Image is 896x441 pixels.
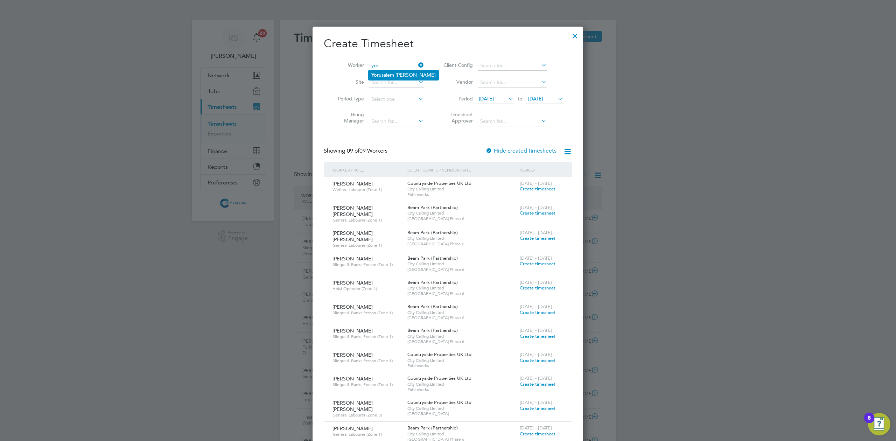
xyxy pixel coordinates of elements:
[520,381,555,387] span: Create timesheet
[369,78,424,87] input: Search for...
[332,328,373,334] span: [PERSON_NAME]
[407,291,516,296] span: [GEOGRAPHIC_DATA] Phase 6
[520,186,555,192] span: Create timesheet
[332,310,402,316] span: Slinger & Banks Person (Zone 1)
[520,204,552,210] span: [DATE] - [DATE]
[332,382,402,387] span: Slinger & Banks Person (Zone 1)
[407,267,516,272] span: [GEOGRAPHIC_DATA] Phase 6
[407,381,516,387] span: City Calling Limited
[369,94,424,104] input: Select one
[407,210,516,216] span: City Calling Limited
[407,406,516,411] span: City Calling Limited
[332,96,364,102] label: Period Type
[520,210,555,216] span: Create timesheet
[515,94,524,103] span: To
[324,36,572,51] h2: Create Timesheet
[868,418,871,427] div: 8
[407,315,516,321] span: [GEOGRAPHIC_DATA] Phase 6
[407,279,458,285] span: Beam Park (Partnership)
[479,96,494,102] span: [DATE]
[407,241,516,247] span: [GEOGRAPHIC_DATA] Phase 6
[407,255,458,261] span: Beam Park (Partnership)
[332,187,402,192] span: Welfare Labourer (Zone 1)
[520,399,552,405] span: [DATE] - [DATE]
[441,62,473,68] label: Client Config
[407,261,516,267] span: City Calling Limited
[332,412,402,418] span: General Labourer (Zone 3)
[407,204,458,210] span: Beam Park (Partnership)
[520,425,552,431] span: [DATE] - [DATE]
[407,363,516,369] span: Patchworks
[520,279,552,285] span: [DATE] - [DATE]
[441,111,473,124] label: Timesheet Approver
[371,72,379,78] b: Yor
[332,181,373,187] span: [PERSON_NAME]
[332,262,402,267] span: Slinger & Banks Person (Zone 1)
[332,286,402,292] span: Hoist Operator (Zone 1)
[520,327,552,333] span: [DATE] - [DATE]
[520,285,555,291] span: Create timesheet
[441,96,473,102] label: Period
[407,411,516,416] span: [GEOGRAPHIC_DATA]
[332,358,402,364] span: Slinger & Banks Person (Zone 1)
[478,78,547,87] input: Search for...
[406,162,518,178] div: Client Config / Vendor / Site
[407,186,516,192] span: City Calling Limited
[407,387,516,392] span: Patchworks
[332,230,373,243] span: [PERSON_NAME] [PERSON_NAME]
[332,280,373,286] span: [PERSON_NAME]
[369,70,439,80] li: usalem [PERSON_NAME]
[407,236,516,241] span: City Calling Limited
[520,303,552,309] span: [DATE] - [DATE]
[369,117,424,126] input: Search for...
[520,405,555,411] span: Create timesheet
[520,351,552,357] span: [DATE] - [DATE]
[407,180,471,186] span: Countryside Properties UK Ltd
[407,399,471,405] span: Countryside Properties UK Ltd
[407,285,516,291] span: City Calling Limited
[520,255,552,261] span: [DATE] - [DATE]
[520,309,555,315] span: Create timesheet
[520,180,552,186] span: [DATE] - [DATE]
[485,147,556,154] label: Hide created timesheets
[407,339,516,344] span: [GEOGRAPHIC_DATA] Phase 6
[520,261,555,267] span: Create timesheet
[520,333,555,339] span: Create timesheet
[407,351,471,357] span: Countryside Properties UK Ltd
[407,230,458,236] span: Beam Park (Partnership)
[407,327,458,333] span: Beam Park (Partnership)
[332,352,373,358] span: [PERSON_NAME]
[331,162,406,178] div: Worker / Role
[407,334,516,339] span: City Calling Limited
[332,376,373,382] span: [PERSON_NAME]
[332,425,373,432] span: [PERSON_NAME]
[441,79,473,85] label: Vendor
[407,375,471,381] span: Countryside Properties UK Ltd
[478,61,547,71] input: Search for...
[528,96,543,102] span: [DATE]
[407,216,516,222] span: [GEOGRAPHIC_DATA] Phase 6
[332,111,364,124] label: Hiring Manager
[332,243,402,248] span: General Labourer (Zone 1)
[520,230,552,236] span: [DATE] - [DATE]
[332,334,402,339] span: Slinger & Banks Person (Zone 1)
[347,147,359,154] span: 09 of
[332,400,373,412] span: [PERSON_NAME] [PERSON_NAME]
[520,375,552,381] span: [DATE] - [DATE]
[407,431,516,437] span: City Calling Limited
[407,425,458,431] span: Beam Park (Partnership)
[478,117,547,126] input: Search for...
[332,62,364,68] label: Worker
[332,217,402,223] span: General Labourer (Zone 1)
[868,413,890,435] button: Open Resource Center, 8 new notifications
[324,147,389,155] div: Showing
[518,162,565,178] div: Period
[407,310,516,315] span: City Calling Limited
[332,304,373,310] span: [PERSON_NAME]
[332,255,373,262] span: [PERSON_NAME]
[332,432,402,437] span: General Labourer (Zone 1)
[407,358,516,363] span: City Calling Limited
[332,205,373,217] span: [PERSON_NAME] [PERSON_NAME]
[520,357,555,363] span: Create timesheet
[369,61,424,71] input: Search for...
